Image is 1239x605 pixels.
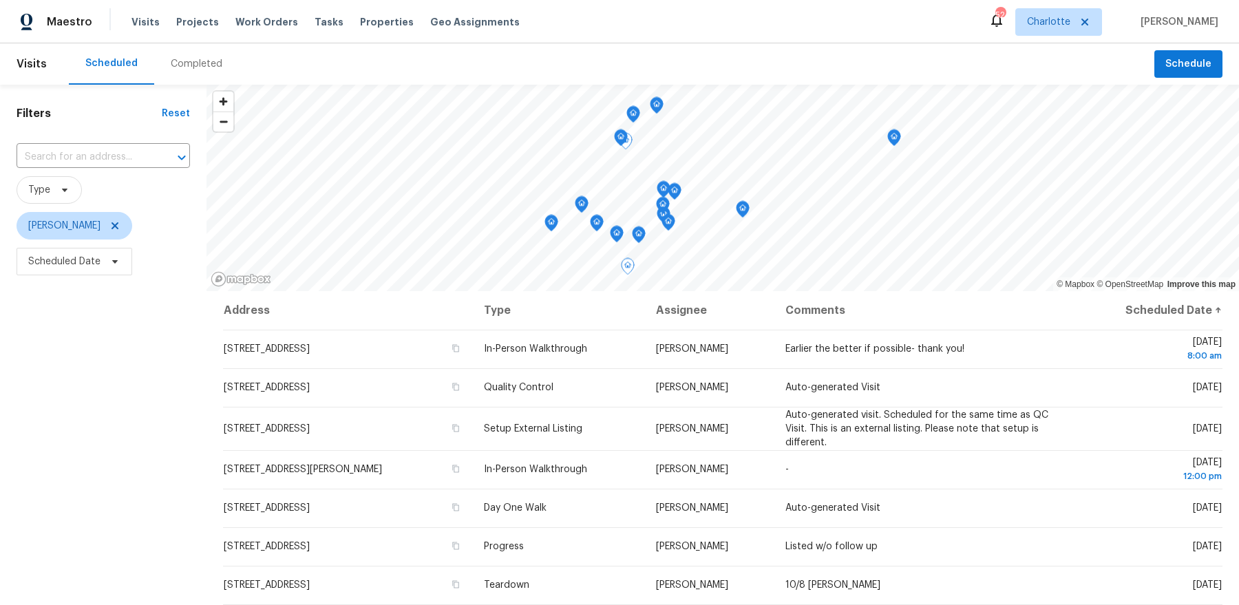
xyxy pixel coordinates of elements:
[785,465,789,474] span: -
[162,107,190,120] div: Reset
[1193,503,1222,513] span: [DATE]
[176,15,219,29] span: Projects
[785,542,878,551] span: Listed w/o follow up
[575,196,589,217] div: Map marker
[1097,279,1163,289] a: OpenStreetMap
[223,291,473,330] th: Address
[656,197,670,218] div: Map marker
[1193,542,1222,551] span: [DATE]
[785,410,1048,447] span: Auto-generated visit. Scheduled for the same time as QC Visit. This is an external listing. Pleas...
[736,201,750,222] div: Map marker
[85,56,138,70] div: Scheduled
[484,424,582,434] span: Setup External Listing
[484,344,587,354] span: In-Person Walkthrough
[449,501,462,513] button: Copy Address
[224,542,310,551] span: [STREET_ADDRESS]
[656,580,728,590] span: [PERSON_NAME]
[484,383,553,392] span: Quality Control
[645,291,774,330] th: Assignee
[473,291,645,330] th: Type
[17,147,151,168] input: Search for an address...
[17,49,47,79] span: Visits
[449,422,462,434] button: Copy Address
[1027,15,1070,29] span: Charlotte
[785,344,964,354] span: Earlier the better if possible- thank you!
[224,344,310,354] span: [STREET_ADDRESS]
[484,542,524,551] span: Progress
[484,580,529,590] span: Teardown
[449,342,462,354] button: Copy Address
[28,219,100,233] span: [PERSON_NAME]
[657,181,670,202] div: Map marker
[1154,50,1222,78] button: Schedule
[656,465,728,474] span: [PERSON_NAME]
[449,463,462,475] button: Copy Address
[171,57,222,71] div: Completed
[430,15,520,29] span: Geo Assignments
[621,258,635,279] div: Map marker
[449,540,462,552] button: Copy Address
[1057,279,1094,289] a: Mapbox
[213,92,233,112] button: Zoom in
[206,85,1239,291] canvas: Map
[785,580,880,590] span: 10/8 [PERSON_NAME]
[131,15,160,29] span: Visits
[632,226,646,248] div: Map marker
[1086,349,1222,363] div: 8:00 am
[47,15,92,29] span: Maestro
[610,226,624,247] div: Map marker
[1165,56,1211,73] span: Schedule
[544,215,558,236] div: Map marker
[17,107,162,120] h1: Filters
[213,112,233,131] span: Zoom out
[224,580,310,590] span: [STREET_ADDRESS]
[224,383,310,392] span: [STREET_ADDRESS]
[28,183,50,197] span: Type
[172,148,191,167] button: Open
[656,344,728,354] span: [PERSON_NAME]
[1086,458,1222,483] span: [DATE]
[1193,580,1222,590] span: [DATE]
[626,106,640,127] div: Map marker
[449,381,462,393] button: Copy Address
[1167,279,1236,289] a: Improve this map
[484,465,587,474] span: In-Person Walkthrough
[224,424,310,434] span: [STREET_ADDRESS]
[315,17,343,27] span: Tasks
[28,255,100,268] span: Scheduled Date
[650,97,664,118] div: Map marker
[1193,383,1222,392] span: [DATE]
[656,542,728,551] span: [PERSON_NAME]
[785,503,880,513] span: Auto-generated Visit
[668,183,681,204] div: Map marker
[1193,424,1222,434] span: [DATE]
[235,15,298,29] span: Work Orders
[774,291,1074,330] th: Comments
[211,271,271,287] a: Mapbox homepage
[213,112,233,131] button: Zoom out
[1086,337,1222,363] span: [DATE]
[995,8,1005,22] div: 52
[785,383,880,392] span: Auto-generated Visit
[656,503,728,513] span: [PERSON_NAME]
[1086,469,1222,483] div: 12:00 pm
[449,578,462,591] button: Copy Address
[1135,15,1218,29] span: [PERSON_NAME]
[224,503,310,513] span: [STREET_ADDRESS]
[614,129,628,151] div: Map marker
[224,465,382,474] span: [STREET_ADDRESS][PERSON_NAME]
[484,503,547,513] span: Day One Walk
[360,15,414,29] span: Properties
[887,129,901,151] div: Map marker
[656,424,728,434] span: [PERSON_NAME]
[656,383,728,392] span: [PERSON_NAME]
[590,215,604,236] div: Map marker
[661,214,675,235] div: Map marker
[1074,291,1222,330] th: Scheduled Date ↑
